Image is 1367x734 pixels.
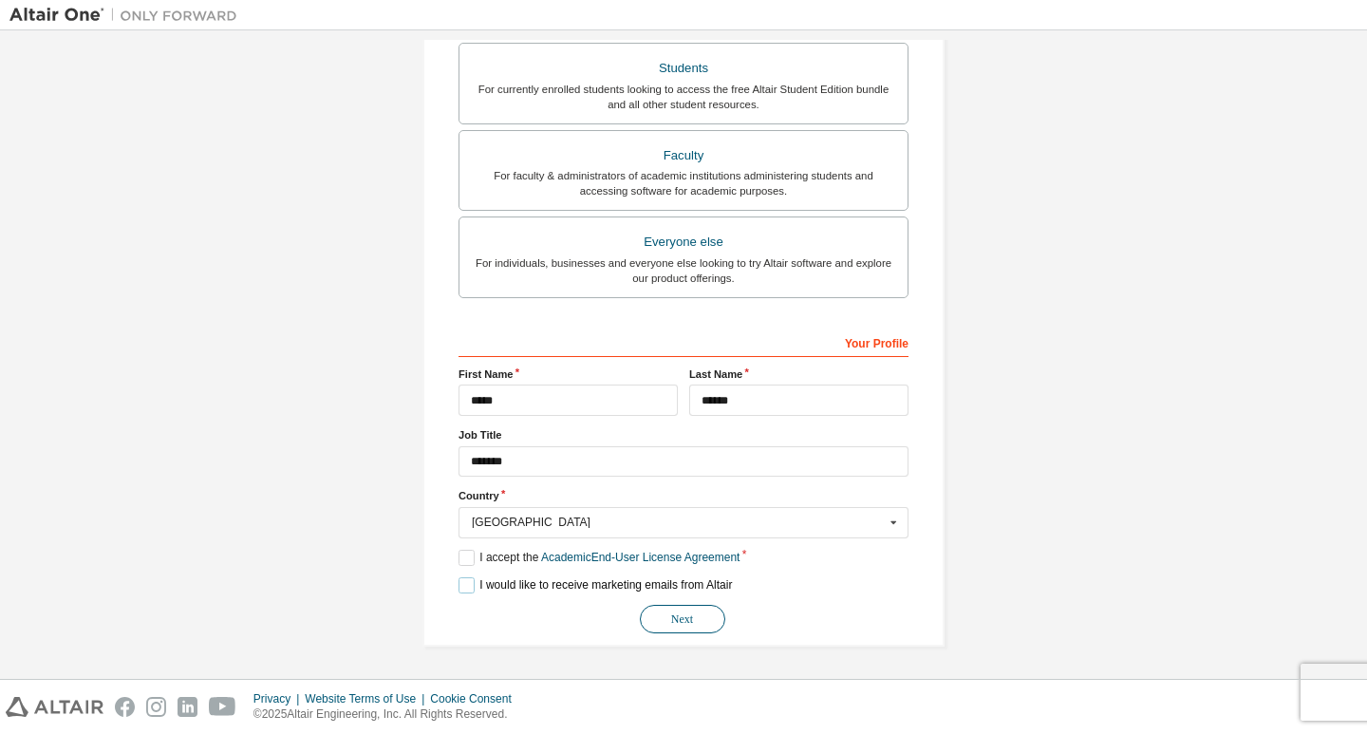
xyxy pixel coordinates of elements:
[209,697,236,717] img: youtube.svg
[471,255,896,286] div: For individuals, businesses and everyone else looking to try Altair software and explore our prod...
[459,550,740,566] label: I accept the
[178,697,197,717] img: linkedin.svg
[459,488,908,503] label: Country
[253,706,523,723] p: © 2025 Altair Engineering, Inc. All Rights Reserved.
[305,691,430,706] div: Website Terms of Use
[6,697,103,717] img: altair_logo.svg
[9,6,247,25] img: Altair One
[640,605,725,633] button: Next
[459,367,678,382] label: First Name
[115,697,135,717] img: facebook.svg
[459,327,908,357] div: Your Profile
[541,551,740,564] a: Academic End-User License Agreement
[430,691,522,706] div: Cookie Consent
[459,577,732,593] label: I would like to receive marketing emails from Altair
[146,697,166,717] img: instagram.svg
[471,168,896,198] div: For faculty & administrators of academic institutions administering students and accessing softwa...
[471,142,896,169] div: Faculty
[471,55,896,82] div: Students
[471,229,896,255] div: Everyone else
[253,691,305,706] div: Privacy
[689,367,908,382] label: Last Name
[459,427,908,442] label: Job Title
[472,517,885,528] div: [GEOGRAPHIC_DATA]
[471,82,896,112] div: For currently enrolled students looking to access the free Altair Student Edition bundle and all ...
